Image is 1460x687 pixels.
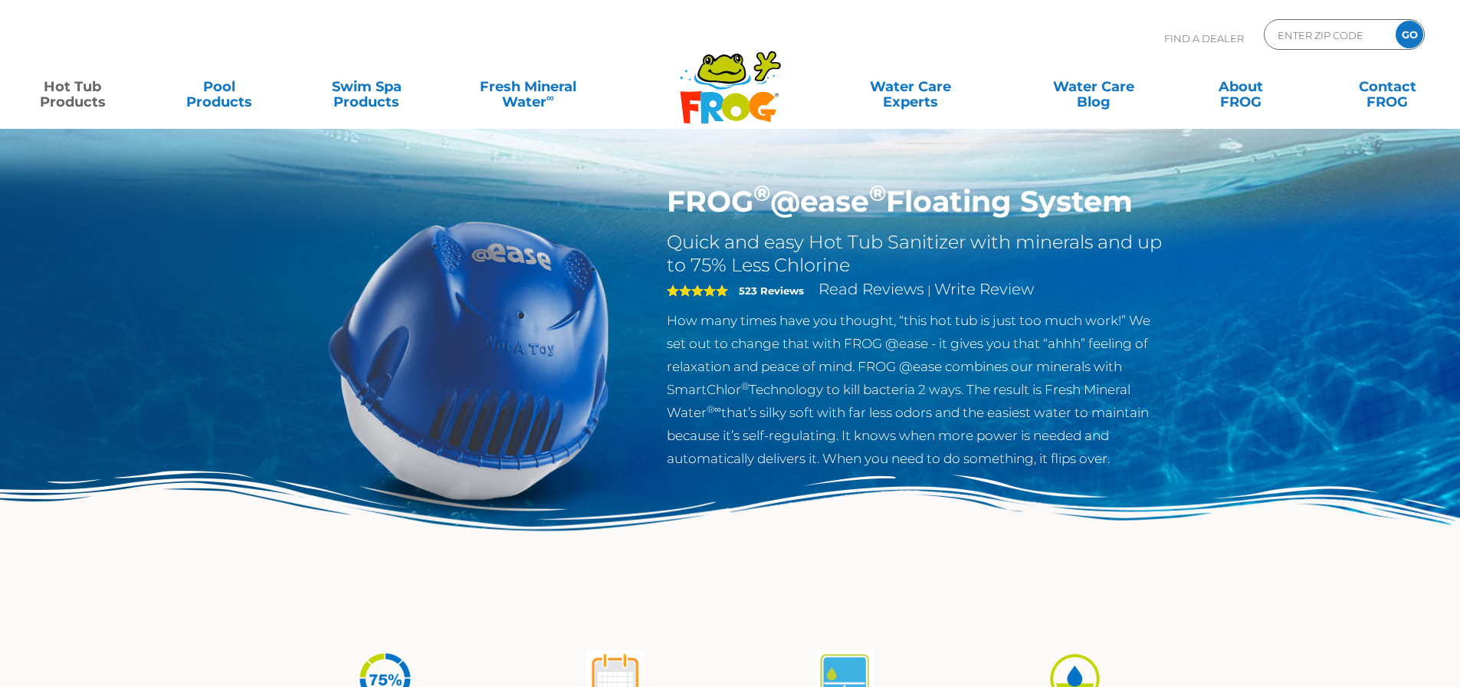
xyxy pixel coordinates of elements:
a: Hot TubProducts [15,71,130,102]
sup: ® [753,179,770,206]
p: How many times have you thought, “this hot tub is just too much work!” We set out to change that ... [667,309,1167,470]
img: hot-tub-product-atease-system.png [294,184,645,535]
span: | [927,283,931,297]
p: Find A Dealer [1164,19,1244,58]
strong: 523 Reviews [739,284,804,297]
a: Swim SpaProducts [310,71,424,102]
input: GO [1396,21,1423,48]
h2: Quick and easy Hot Tub Sanitizer with minerals and up to 75% Less Chlorine [667,231,1167,277]
a: Water CareExperts [818,71,1003,102]
a: AboutFROG [1183,71,1298,102]
a: Fresh MineralWater∞ [456,71,599,102]
a: Read Reviews [819,280,924,298]
a: Water CareBlog [1036,71,1150,102]
a: ContactFROG [1330,71,1445,102]
sup: ® [869,179,886,206]
sup: ® [741,380,749,392]
img: Frog Products Logo [671,31,789,124]
sup: ®∞ [707,403,721,415]
h1: FROG @ease Floating System [667,184,1167,219]
a: PoolProducts [162,71,277,102]
span: 5 [667,284,728,297]
a: Write Review [934,280,1034,298]
sup: ∞ [546,91,554,104]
